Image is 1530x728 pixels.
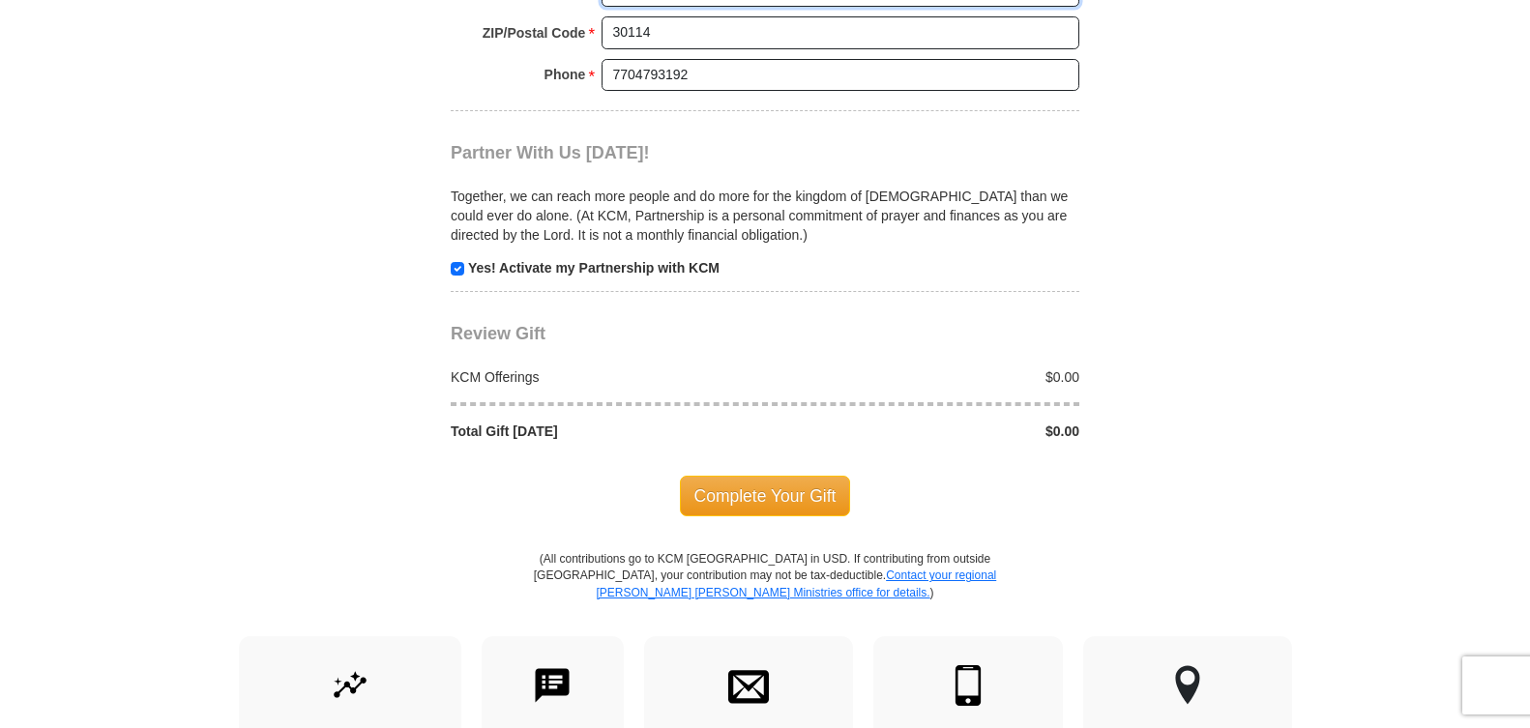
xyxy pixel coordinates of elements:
[483,19,586,46] strong: ZIP/Postal Code
[468,260,720,276] strong: Yes! Activate my Partnership with KCM
[532,665,573,706] img: text-to-give.svg
[765,367,1090,387] div: $0.00
[948,665,988,706] img: mobile.svg
[451,143,650,162] span: Partner With Us [DATE]!
[765,422,1090,441] div: $0.00
[451,187,1079,245] p: Together, we can reach more people and do more for the kingdom of [DEMOGRAPHIC_DATA] than we coul...
[533,551,997,635] p: (All contributions go to KCM [GEOGRAPHIC_DATA] in USD. If contributing from outside [GEOGRAPHIC_D...
[544,61,586,88] strong: Phone
[441,367,766,387] div: KCM Offerings
[680,476,851,516] span: Complete Your Gift
[441,422,766,441] div: Total Gift [DATE]
[330,665,370,706] img: give-by-stock.svg
[596,568,996,598] a: Contact your regional [PERSON_NAME] [PERSON_NAME] Ministries office for details.
[1174,665,1201,706] img: other-region
[451,324,545,343] span: Review Gift
[728,665,769,706] img: envelope.svg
